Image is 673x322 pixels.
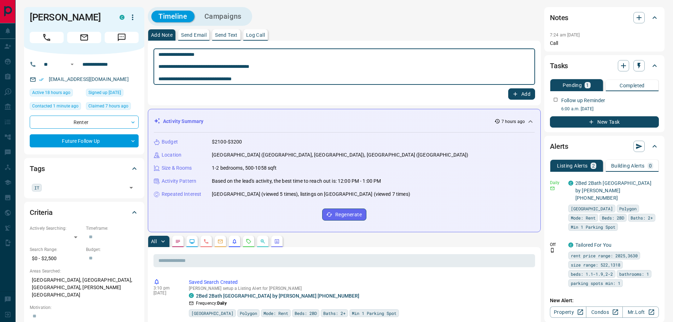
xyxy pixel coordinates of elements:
[88,89,121,96] span: Signed up [DATE]
[162,191,201,198] p: Repeated Interest
[30,253,82,264] p: $0 - $2,500
[508,88,535,100] button: Add
[592,163,595,168] p: 2
[212,191,410,198] p: [GEOGRAPHIC_DATA] (viewed 5 times), listings on [GEOGRAPHIC_DATA] (viewed 7 times)
[232,239,237,244] svg: Listing Alerts
[175,239,181,244] svg: Notes
[295,310,317,317] span: Beds: 2BD
[162,138,178,146] p: Budget
[260,239,266,244] svg: Opportunities
[619,205,637,212] span: Polygon
[602,214,624,221] span: Beds: 2BD
[550,241,564,248] p: Off
[49,76,129,82] a: [EMAIL_ADDRESS][DOMAIN_NAME]
[240,310,257,317] span: Polygon
[217,301,227,306] strong: Daily
[501,118,525,125] p: 7 hours ago
[550,116,659,128] button: New Task
[586,83,589,88] p: 1
[189,293,194,298] div: condos.ca
[30,12,109,23] h1: [PERSON_NAME]
[550,57,659,74] div: Tasks
[151,33,173,37] p: Add Note
[550,186,555,191] svg: Email
[30,304,139,311] p: Motivation:
[322,209,366,221] button: Regenerate
[86,89,139,99] div: Mon Apr 01 2024
[619,270,649,277] span: bathrooms: 1
[557,163,588,168] p: Listing Alerts
[212,177,381,185] p: Based on the lead's activity, the best time to reach out is: 12:00 PM - 1:00 PM
[550,297,659,304] p: New Alert:
[30,274,139,301] p: [GEOGRAPHIC_DATA], [GEOGRAPHIC_DATA], [GEOGRAPHIC_DATA], [PERSON_NAME][GEOGRAPHIC_DATA]
[568,181,573,186] div: condos.ca
[561,97,605,104] p: Follow up Reminder
[163,118,203,125] p: Activity Summary
[568,242,573,247] div: condos.ca
[571,214,596,221] span: Mode: Rent
[162,164,192,172] p: Size & Rooms
[126,183,136,193] button: Open
[30,204,139,221] div: Criteria
[323,310,346,317] span: Baths: 2+
[154,115,535,128] div: Activity Summary7 hours ago
[32,103,79,110] span: Contacted 1 minute ago
[162,177,196,185] p: Activity Pattern
[189,239,195,244] svg: Lead Browsing Activity
[571,270,613,277] span: beds: 1.1-1.9,2-2
[86,246,139,253] p: Budget:
[67,32,101,43] span: Email
[30,207,53,218] h2: Criteria
[68,60,76,69] button: Open
[212,138,242,146] p: $2100-$3200
[550,33,580,37] p: 7:24 am [DATE]
[30,134,139,147] div: Future Follow Up
[649,163,652,168] p: 0
[571,205,613,212] span: [GEOGRAPHIC_DATA]
[352,310,396,317] span: Min 1 Parking Spot
[189,286,532,291] p: [PERSON_NAME] setup a Listing Alert for [PERSON_NAME]
[246,239,251,244] svg: Requests
[86,102,139,112] div: Sun Oct 12 2025
[550,141,568,152] h2: Alerts
[586,306,622,318] a: Condos
[263,310,288,317] span: Mode: Rent
[32,89,70,96] span: Active 18 hours ago
[30,163,45,174] h2: Tags
[30,116,139,129] div: Renter
[246,33,265,37] p: Log Call
[620,83,645,88] p: Completed
[550,12,568,23] h2: Notes
[550,248,555,253] svg: Push Notification Only
[217,239,223,244] svg: Emails
[34,184,39,191] span: IT
[162,151,181,159] p: Location
[611,163,645,168] p: Building Alerts
[622,306,659,318] a: Mr.Loft
[153,286,178,291] p: 3:10 pm
[30,225,82,232] p: Actively Searching:
[151,11,195,22] button: Timeline
[215,33,238,37] p: Send Text
[561,106,659,112] p: 6:00 a.m. [DATE]
[212,164,277,172] p: 1-2 bedrooms, 500-1058 sqft
[550,60,568,71] h2: Tasks
[571,252,638,259] span: rent price range: 2025,3630
[563,83,582,88] p: Pending
[30,102,82,112] div: Sun Oct 12 2025
[30,246,82,253] p: Search Range:
[631,214,653,221] span: Baths: 2+
[550,138,659,155] div: Alerts
[550,40,659,47] p: Call
[181,33,207,37] p: Send Email
[196,293,359,299] a: 2Bed 2Bath [GEOGRAPHIC_DATA] by [PERSON_NAME] [PHONE_NUMBER]
[151,239,157,244] p: All
[196,300,227,306] p: Frequency:
[197,11,249,22] button: Campaigns
[105,32,139,43] span: Message
[550,180,564,186] p: Daily
[550,9,659,26] div: Notes
[120,15,124,20] div: condos.ca
[191,310,233,317] span: [GEOGRAPHIC_DATA]
[550,306,586,318] a: Property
